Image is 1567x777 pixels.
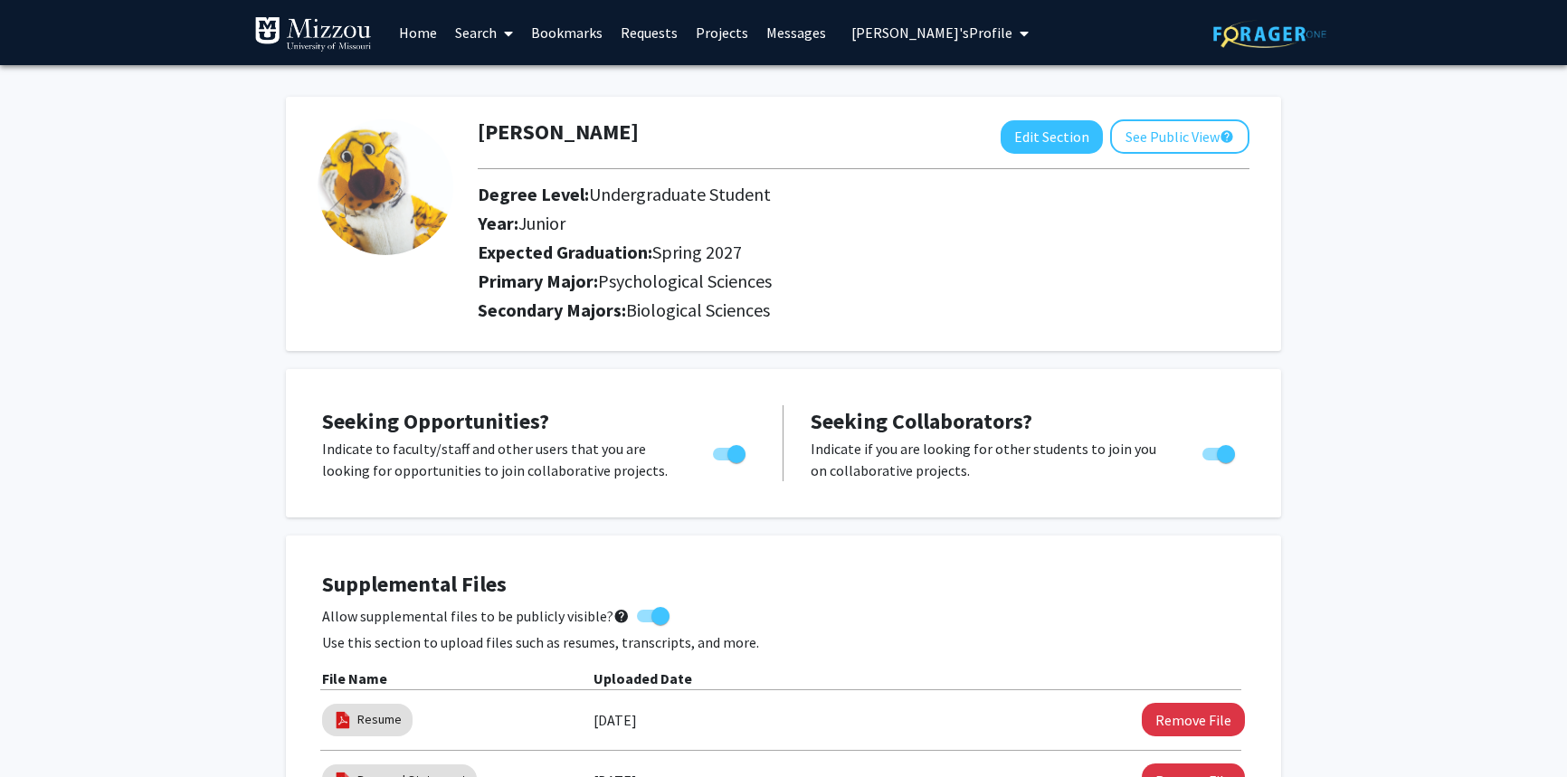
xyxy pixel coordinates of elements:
h4: Supplemental Files [322,572,1245,598]
span: Junior [518,212,565,234]
span: Allow supplemental files to be publicly visible? [322,605,630,627]
mat-icon: help [613,605,630,627]
b: File Name [322,669,387,687]
span: Seeking Collaborators? [811,407,1032,435]
span: Seeking Opportunities? [322,407,549,435]
span: Spring 2027 [652,241,742,263]
button: Edit Section [1001,120,1103,154]
a: Requests [612,1,687,64]
h1: [PERSON_NAME] [478,119,639,146]
span: Undergraduate Student [589,183,771,205]
button: Remove Resume File [1142,703,1245,736]
button: See Public View [1110,119,1249,154]
img: ForagerOne Logo [1213,20,1326,48]
h2: Expected Graduation: [478,242,1177,263]
img: Profile Picture [318,119,453,255]
a: Home [390,1,446,64]
p: Indicate to faculty/staff and other users that you are looking for opportunities to join collabor... [322,438,679,481]
div: Toggle [706,438,755,465]
a: Resume [357,710,402,729]
h2: Secondary Majors: [478,299,1249,321]
h2: Degree Level: [478,184,1177,205]
iframe: Chat [14,696,77,763]
span: Biological Sciences [626,298,770,321]
h2: Primary Major: [478,270,1249,292]
img: pdf_icon.png [333,710,353,730]
mat-icon: help [1220,126,1234,147]
span: Psychological Sciences [598,270,772,292]
span: [PERSON_NAME]'s Profile [851,24,1012,42]
b: Uploaded Date [594,669,692,687]
img: University of Missouri Logo [254,16,372,52]
p: Use this section to upload files such as resumes, transcripts, and more. [322,631,1245,653]
a: Messages [757,1,835,64]
a: Search [446,1,522,64]
div: Toggle [1195,438,1245,465]
label: [DATE] [594,705,637,735]
h2: Year: [478,213,1177,234]
a: Projects [687,1,757,64]
p: Indicate if you are looking for other students to join you on collaborative projects. [811,438,1168,481]
a: Bookmarks [522,1,612,64]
